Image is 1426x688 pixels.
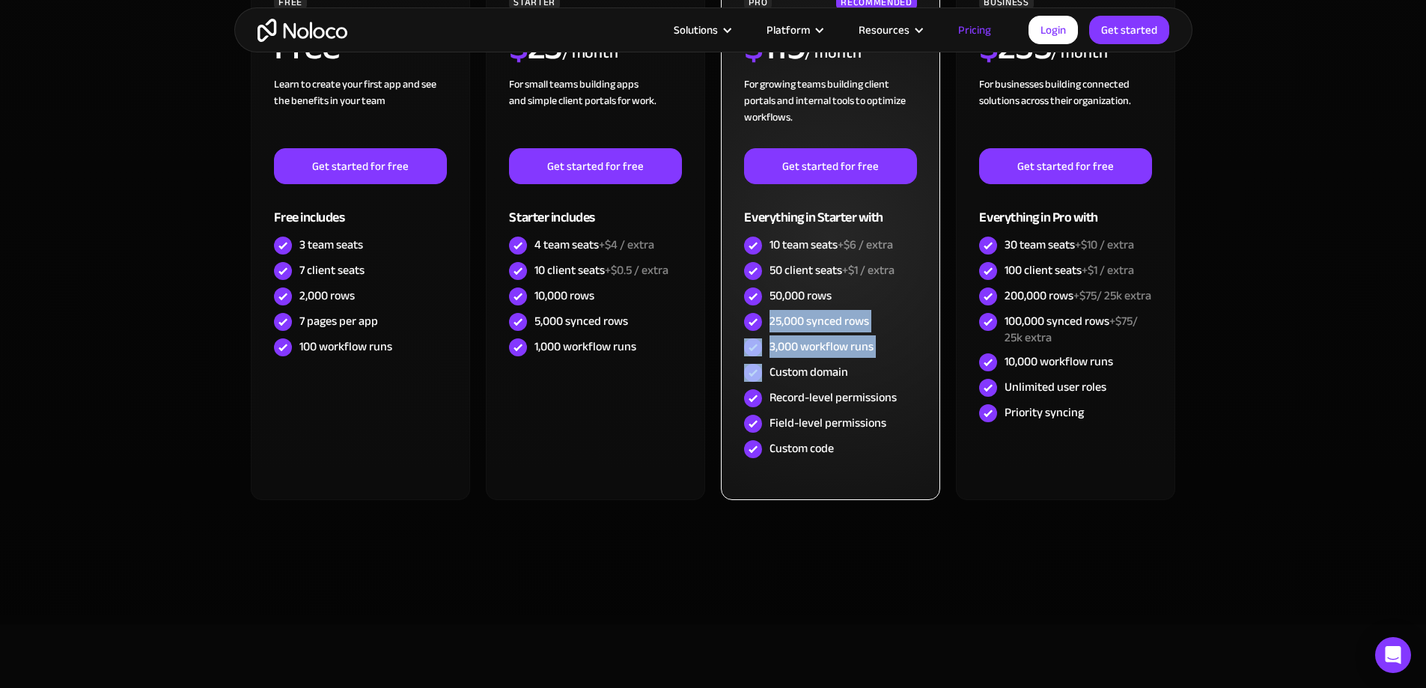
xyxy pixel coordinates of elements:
[838,234,893,256] span: +$6 / extra
[509,28,562,65] h2: 23
[274,184,446,233] div: Free includes
[534,287,594,304] div: 10,000 rows
[1089,16,1169,44] a: Get started
[770,415,886,431] div: Field-level permissions
[1005,262,1134,278] div: 100 client seats
[1075,234,1134,256] span: +$10 / extra
[1005,287,1151,304] div: 200,000 rows
[770,313,869,329] div: 25,000 synced rows
[979,184,1151,233] div: Everything in Pro with
[939,20,1010,40] a: Pricing
[1073,284,1151,307] span: +$75/ 25k extra
[770,262,895,278] div: 50 client seats
[748,20,840,40] div: Platform
[1005,313,1151,346] div: 100,000 synced rows
[840,20,939,40] div: Resources
[770,440,834,457] div: Custom code
[1005,404,1084,421] div: Priority syncing
[1051,41,1107,65] div: / month
[805,41,861,65] div: / month
[299,287,355,304] div: 2,000 rows
[842,259,895,281] span: +$1 / extra
[770,338,874,355] div: 3,000 workflow runs
[1005,237,1134,253] div: 30 team seats
[274,76,446,148] div: Learn to create your first app and see the benefits in your team ‍
[599,234,654,256] span: +$4 / extra
[534,237,654,253] div: 4 team seats
[744,28,805,65] h2: 119
[509,148,681,184] a: Get started for free
[767,20,810,40] div: Platform
[509,76,681,148] div: For small teams building apps and simple client portals for work. ‍
[562,41,618,65] div: / month
[1005,310,1138,349] span: +$75/ 25k extra
[258,19,347,42] a: home
[534,338,636,355] div: 1,000 workflow runs
[744,184,916,233] div: Everything in Starter with
[770,364,848,380] div: Custom domain
[299,262,365,278] div: 7 client seats
[979,76,1151,148] div: For businesses building connected solutions across their organization. ‍
[1005,353,1113,370] div: 10,000 workflow runs
[274,148,446,184] a: Get started for free
[299,237,363,253] div: 3 team seats
[534,313,628,329] div: 5,000 synced rows
[770,389,897,406] div: Record-level permissions
[274,28,339,65] h2: Free
[1029,16,1078,44] a: Login
[1082,259,1134,281] span: +$1 / extra
[655,20,748,40] div: Solutions
[744,76,916,148] div: For growing teams building client portals and internal tools to optimize workflows.
[605,259,668,281] span: +$0.5 / extra
[744,148,916,184] a: Get started for free
[299,313,378,329] div: 7 pages per app
[979,148,1151,184] a: Get started for free
[770,287,832,304] div: 50,000 rows
[509,184,681,233] div: Starter includes
[1005,379,1106,395] div: Unlimited user roles
[1375,637,1411,673] div: Open Intercom Messenger
[674,20,718,40] div: Solutions
[979,28,1051,65] h2: 255
[299,338,392,355] div: 100 workflow runs
[859,20,909,40] div: Resources
[770,237,893,253] div: 10 team seats
[534,262,668,278] div: 10 client seats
